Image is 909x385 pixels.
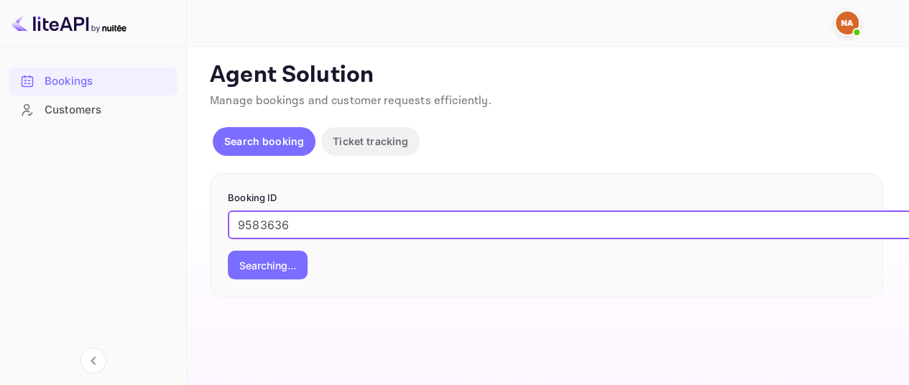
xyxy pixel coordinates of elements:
[228,251,308,279] button: Searching...
[11,11,126,34] img: LiteAPI logo
[210,93,492,108] span: Manage bookings and customer requests efficiently.
[9,96,177,124] div: Customers
[224,134,304,149] p: Search booking
[45,102,170,119] div: Customers
[80,348,106,374] button: Collapse navigation
[9,68,177,94] a: Bookings
[210,61,883,90] p: Agent Solution
[228,191,865,205] p: Booking ID
[836,11,859,34] img: Nargisse El Aoumari
[9,68,177,96] div: Bookings
[45,73,170,90] div: Bookings
[333,134,408,149] p: Ticket tracking
[9,96,177,123] a: Customers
